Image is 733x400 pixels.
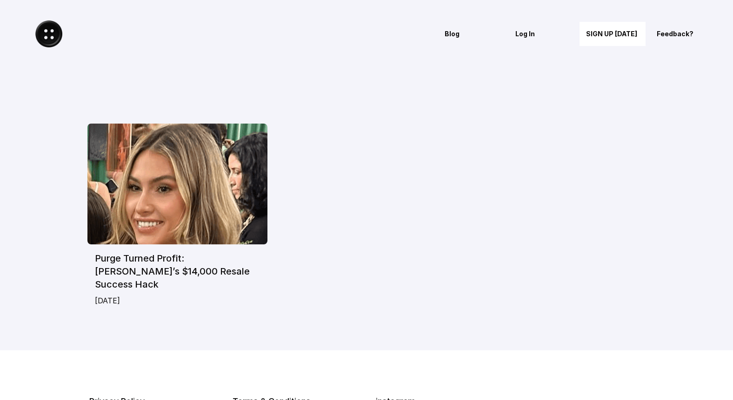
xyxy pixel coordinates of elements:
[87,116,404,126] p: Explore the transformative power of AI as it reshapes our daily lives
[509,22,575,46] a: Log In
[650,22,716,46] a: Feedback?
[580,22,646,46] a: SIGN UP [DATE]
[95,295,260,306] p: [DATE]
[87,88,404,108] h2: Blogs
[657,30,710,38] p: Feedback?
[438,22,504,46] a: Blog
[515,30,568,38] p: Log In
[87,124,267,313] a: Purge Turned Profit: [PERSON_NAME]’s $14,000 Resale Success Hack[DATE]
[445,30,498,38] p: Blog
[95,252,260,291] h6: Purge Turned Profit: [PERSON_NAME]’s $14,000 Resale Success Hack
[586,30,639,38] p: SIGN UP [DATE]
